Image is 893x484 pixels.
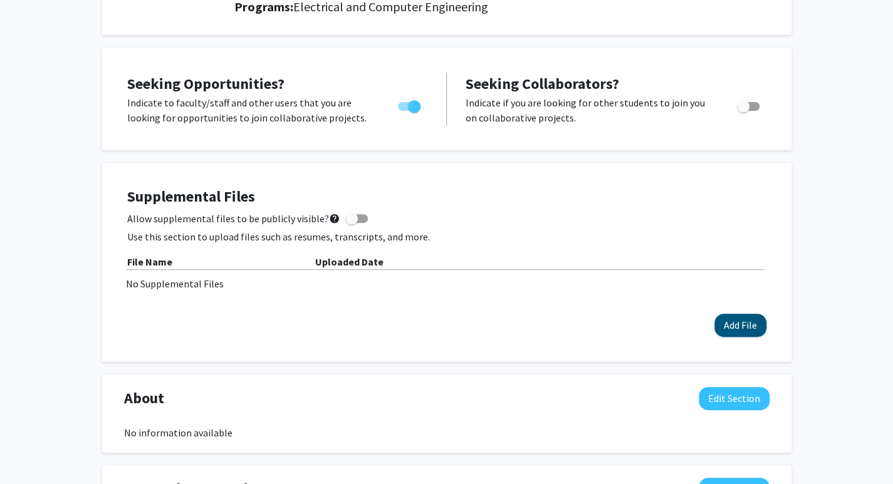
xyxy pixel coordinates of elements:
div: No Supplemental Files [126,276,768,291]
button: Add File [714,314,766,337]
div: No information available [124,425,770,440]
button: Edit About [699,387,770,410]
div: Toggle [732,95,766,114]
iframe: Chat [9,428,53,475]
p: Indicate to faculty/staff and other users that you are looking for opportunities to join collabor... [127,95,374,125]
b: Uploaded Date [315,255,384,268]
div: Toggle [393,95,427,114]
mat-icon: help [329,211,340,226]
span: Allow supplemental files to be publicly visible? [127,211,340,226]
p: Use this section to upload files such as resumes, transcripts, and more. [127,229,766,244]
p: Indicate if you are looking for other students to join you on collaborative projects. [466,95,713,125]
span: About [124,387,164,409]
span: Seeking Collaborators? [466,74,619,93]
h4: Supplemental Files [127,188,766,206]
span: Seeking Opportunities? [127,74,285,93]
b: File Name [127,255,172,268]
